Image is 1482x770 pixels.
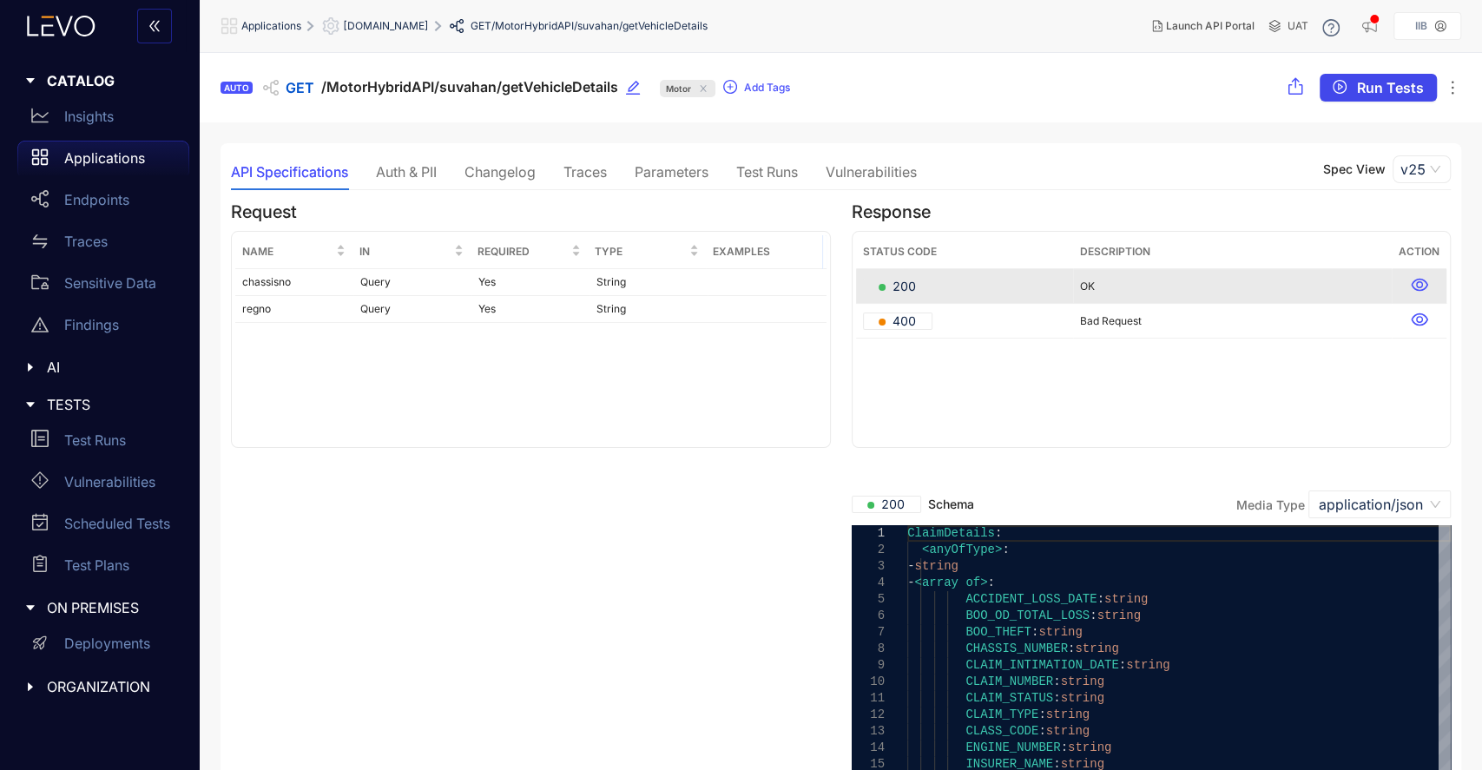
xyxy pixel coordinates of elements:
[235,235,352,269] th: Name
[471,235,588,269] th: Required
[826,164,917,180] div: Vulnerabilities
[852,641,885,657] div: 8
[1073,235,1393,269] th: Description
[64,109,114,124] p: Insights
[322,17,343,35] span: setting
[625,74,653,102] button: edit
[879,278,916,295] span: 200
[907,576,914,589] span: -
[852,674,885,690] div: 10
[852,202,1452,222] h4: Response
[64,516,170,531] p: Scheduled Tests
[47,73,175,89] span: CATALOG
[1075,642,1118,655] span: string
[1236,497,1305,512] label: Media Type
[852,608,885,624] div: 6
[242,242,333,261] span: Name
[471,296,590,323] td: Yes
[965,724,1038,738] span: CLASS_CODE
[852,707,885,723] div: 12
[965,625,1031,639] span: BOO_THEFT
[965,658,1118,672] span: CLAIM_INTIMATION_DATE
[24,361,36,373] span: caret-right
[353,296,471,323] td: Query
[1138,12,1268,40] button: Launch API Portal
[914,576,987,589] span: <array of>
[471,20,491,32] span: GET
[1053,691,1060,705] span: :
[921,543,1001,556] span: <anyOfType>
[965,707,1038,721] span: CLAIM_TYPE
[965,642,1068,655] span: CHASSIS_NUMBER
[17,182,189,224] a: Endpoints
[64,474,155,490] p: Vulnerabilities
[907,525,908,526] textarea: Editor content;Press Alt+F1 for Accessibility Options.
[852,558,885,575] div: 3
[852,624,885,641] div: 7
[17,224,189,266] a: Traces
[1045,707,1089,721] span: string
[464,164,536,180] div: Changelog
[231,202,831,222] h4: Request
[1415,20,1427,32] p: IIB
[64,317,119,332] p: Findings
[17,423,189,464] a: Test Runs
[1045,724,1089,738] span: string
[852,575,885,591] div: 4
[31,316,49,333] span: warning
[64,635,150,651] p: Deployments
[852,657,885,674] div: 9
[24,75,36,87] span: caret-right
[1067,642,1074,655] span: :
[235,296,353,323] td: regno
[47,397,175,412] span: TESTS
[697,84,709,93] span: close
[1444,79,1461,96] span: ellipsis
[47,600,175,615] span: ON PREMISES
[17,464,189,506] a: Vulnerabilities
[1060,675,1103,688] span: string
[706,235,823,269] th: Examples
[563,164,607,180] div: Traces
[852,723,885,740] div: 13
[965,592,1097,606] span: ACCIDENT_LOSS_DATE
[852,591,885,608] div: 5
[17,307,189,349] a: Findings
[64,150,145,166] p: Applications
[64,432,126,448] p: Test Runs
[1400,156,1443,182] span: v25
[965,691,1053,705] span: CLAIM_STATUS
[744,82,790,94] span: Add Tags
[852,740,885,756] div: 14
[321,79,618,95] span: /MotorHybridAPI/suvahan/getVehicleDetails
[491,20,708,32] span: /MotorHybridAPI/suvahan/getVehicleDetails
[24,602,36,614] span: caret-right
[1097,609,1140,622] span: string
[1166,20,1255,32] span: Launch API Portal
[914,559,958,573] span: string
[1333,80,1347,95] span: play-circle
[852,542,885,558] div: 2
[879,313,916,330] span: 400
[47,359,175,375] span: AI
[137,9,172,43] button: double-left
[1126,658,1169,672] span: string
[1118,658,1125,672] span: :
[595,242,685,261] span: Type
[994,526,1001,540] span: :
[1320,74,1437,102] button: play-circleRun Tests
[1090,609,1097,622] span: :
[352,235,470,269] th: In
[1103,592,1147,606] span: string
[965,740,1060,754] span: ENGINE_NUMBER
[64,192,129,207] p: Endpoints
[1073,304,1393,339] td: Bad Request
[736,164,798,180] div: Test Runs
[17,506,189,548] a: Scheduled Tests
[722,74,791,102] button: plus-circleAdd Tags
[221,82,253,94] div: AUTO
[17,627,189,668] a: Deployments
[1038,707,1045,721] span: :
[852,525,885,542] div: 1
[17,266,189,307] a: Sensitive Data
